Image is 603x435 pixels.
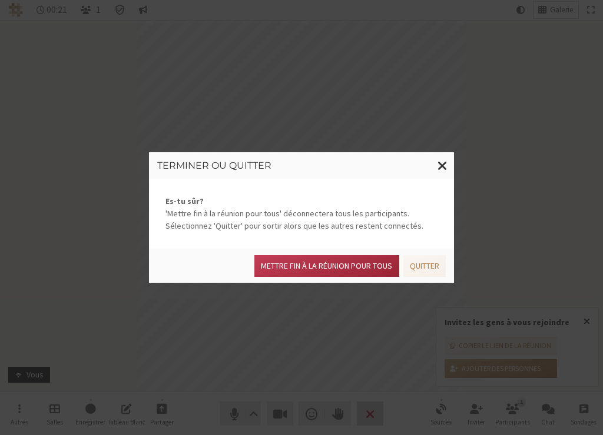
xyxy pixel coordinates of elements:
button: Mettre fin à la réunion pour tous [254,255,399,277]
button: Quitter [403,255,446,277]
strong: Es-tu sûr? [165,195,438,208]
button: Fermer la modalité [431,152,454,179]
h3: Terminer ou quitter [157,160,446,171]
div: 'Mettre fin à la réunion pour tous' déconnectera tous les participants. Sélectionnez 'Quitter' po... [149,179,454,249]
